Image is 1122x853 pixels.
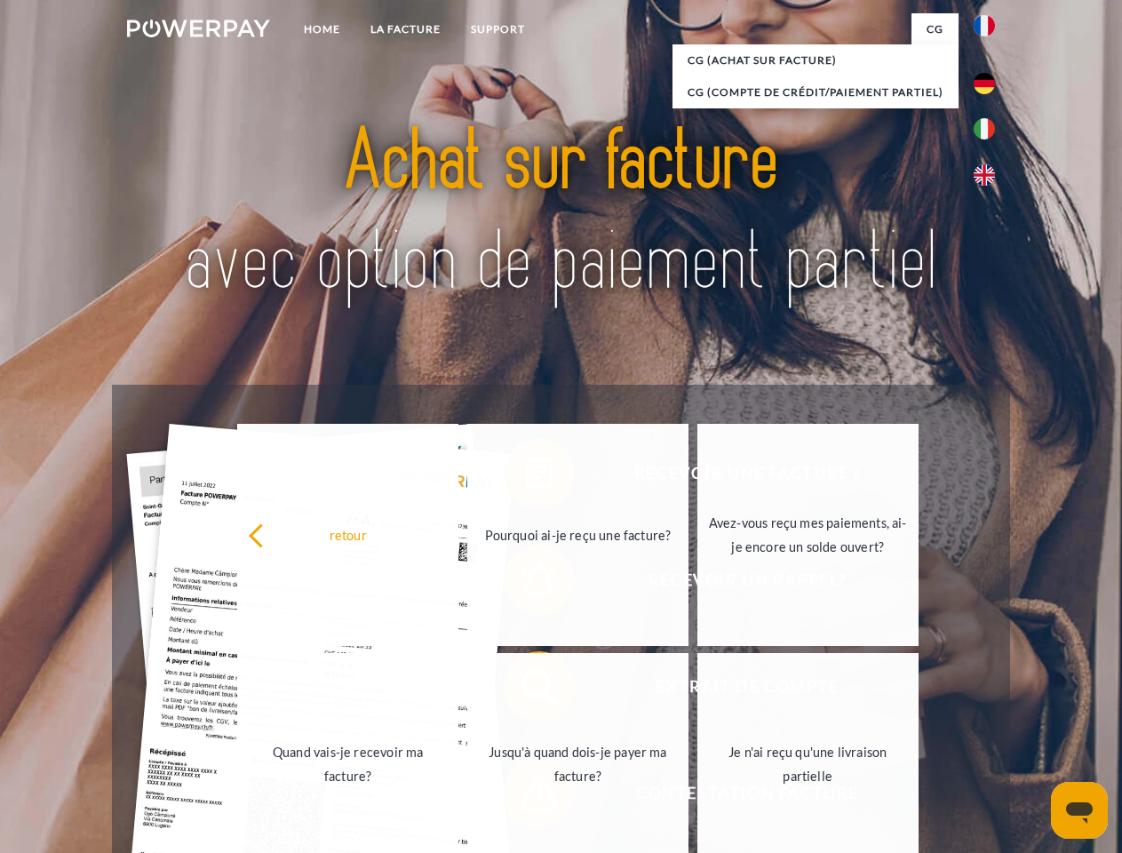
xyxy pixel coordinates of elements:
a: CG [911,13,959,45]
img: it [974,118,995,140]
img: logo-powerpay-white.svg [127,20,270,37]
a: LA FACTURE [355,13,456,45]
div: Je n'ai reçu qu'une livraison partielle [708,740,908,788]
div: retour [248,522,448,546]
a: CG (achat sur facture) [672,44,959,76]
a: Home [289,13,355,45]
iframe: Bouton de lancement de la fenêtre de messagerie [1051,782,1108,839]
a: CG (Compte de crédit/paiement partiel) [672,76,959,108]
div: Avez-vous reçu mes paiements, ai-je encore un solde ouvert? [708,511,908,559]
img: fr [974,15,995,36]
div: Jusqu'à quand dois-je payer ma facture? [478,740,678,788]
img: de [974,73,995,94]
div: Quand vais-je recevoir ma facture? [248,740,448,788]
a: Support [456,13,540,45]
a: Avez-vous reçu mes paiements, ai-je encore un solde ouvert? [697,424,919,646]
img: title-powerpay_fr.svg [170,85,952,340]
div: Pourquoi ai-je reçu une facture? [478,522,678,546]
img: en [974,164,995,186]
